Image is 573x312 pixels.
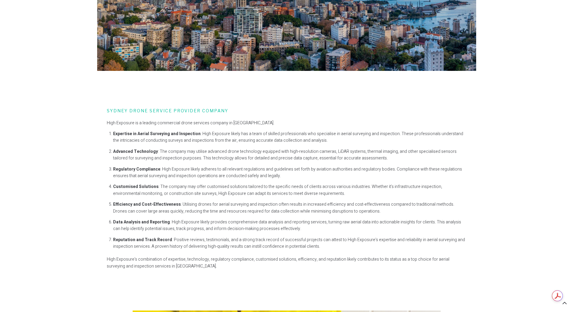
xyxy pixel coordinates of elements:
h6: SYDNEY DRONE SERVICE PROVIDER COMPANY [107,108,467,114]
p: High Exposure’s combination of expertise, technology, regulatory compliance, customised solutions... [107,256,467,270]
p: : Positive reviews, testimonials, and a strong track record of successful projects can attest to ... [113,237,467,250]
p: High Exposure is a leading commercial drone services company in [GEOGRAPHIC_DATA]. [107,120,467,126]
p: : High Exposure likely adheres to all relevant regulations and guidelines set forth by aviation a... [113,166,467,180]
strong: Customised Solutions [113,183,159,190]
strong: Reputation and Track Record [113,237,172,243]
strong: Advanced Technology [113,148,158,155]
p: : High Exposure likely has a team of skilled professionals who specialise in aerial surveying and... [113,131,467,144]
strong: Regulatory Compliance [113,166,160,172]
strong: Data Analysis and Reporting [113,219,170,225]
p: : The company may utilise advanced drone technology equipped with high-resolution cameras, LiDAR ... [113,148,467,162]
p: : The company may offer customised solutions tailored to the specific needs of clients across var... [113,183,467,197]
p: : High Exposure likely provides comprehensive data analysis and reporting services, turning raw a... [113,219,467,232]
strong: Expertise in Aerial Surveying and Inspection [113,131,201,137]
p: : Utilising drones for aerial surveying and inspection often results in increased efficiency and ... [113,201,467,215]
strong: Efficiency and Cost-Effectiveness [113,201,181,207]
